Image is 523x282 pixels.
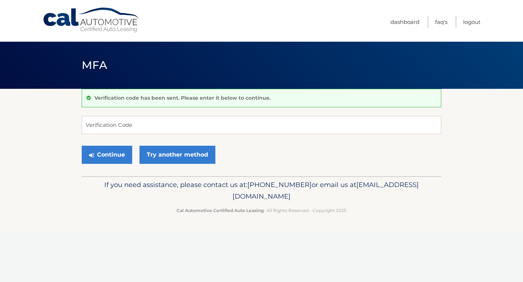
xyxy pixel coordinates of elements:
p: If you need assistance, please contact us at: or email us at [86,179,437,202]
span: [EMAIL_ADDRESS][DOMAIN_NAME] [232,181,419,200]
button: Continue [82,146,132,164]
a: Logout [463,16,481,28]
a: Cal Automotive [42,7,141,33]
span: MFA [82,58,107,72]
input: Verification Code [82,116,441,134]
span: [PHONE_NUMBER] [247,181,312,189]
p: Verification code has been sent. Please enter it below to continue. [94,95,271,101]
p: - All Rights Reserved - Copyright 2025 [86,207,437,214]
a: Try another method [139,146,215,164]
a: Dashboard [390,16,419,28]
a: FAQ's [435,16,447,28]
strong: Cal Automotive Certified Auto Leasing [177,208,264,213]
